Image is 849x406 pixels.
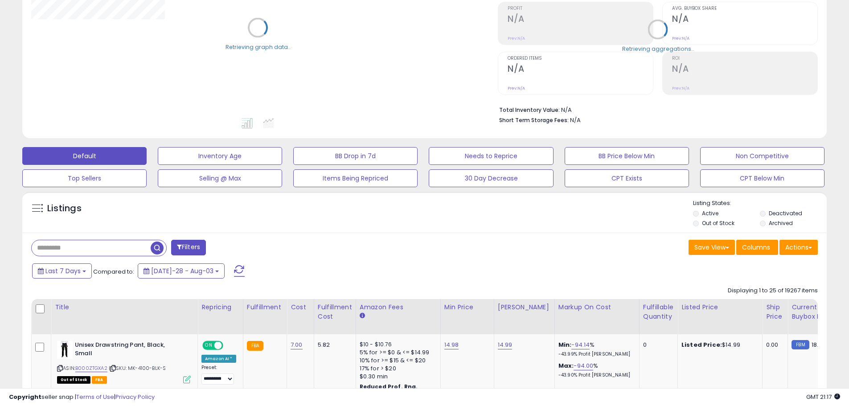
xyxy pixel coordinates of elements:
[360,357,434,365] div: 10% for >= $15 & <= $20
[700,147,824,165] button: Non Competitive
[9,393,41,401] strong: Copyright
[32,263,92,279] button: Last 7 Days
[769,219,793,227] label: Archived
[766,341,781,349] div: 0.00
[203,342,214,349] span: ON
[151,267,213,275] span: [DATE]-28 - Aug-03
[22,147,147,165] button: Default
[158,147,282,165] button: Inventory Age
[318,341,349,349] div: 5.82
[792,303,837,321] div: Current Buybox Price
[360,349,434,357] div: 5% for >= $0 & <= $14.99
[702,209,718,217] label: Active
[681,341,755,349] div: $14.99
[201,355,236,363] div: Amazon AI *
[226,43,291,51] div: Retrieving graph data..
[291,340,303,349] a: 7.00
[558,361,574,370] b: Max:
[115,393,155,401] a: Privacy Policy
[498,340,513,349] a: 14.99
[700,169,824,187] button: CPT Below Min
[293,147,418,165] button: BB Drop in 7d
[812,340,825,349] span: 18.57
[689,240,735,255] button: Save View
[57,341,73,359] img: 311Y+giIQkL._SL40_.jpg
[201,303,239,312] div: Repricing
[360,341,434,349] div: $10 - $10.76
[293,169,418,187] button: Items Being Repriced
[75,341,183,360] b: Unisex Drawstring Pant, Black, Small
[766,303,784,321] div: Ship Price
[681,340,722,349] b: Listed Price:
[291,303,310,312] div: Cost
[728,287,818,295] div: Displaying 1 to 25 of 19267 items
[444,340,459,349] a: 14.98
[55,303,194,312] div: Title
[498,303,551,312] div: [PERSON_NAME]
[792,340,809,349] small: FBM
[57,376,90,384] span: All listings that are currently out of stock and unavailable for purchase on Amazon
[429,169,553,187] button: 30 Day Decrease
[138,263,225,279] button: [DATE]-28 - Aug-03
[558,362,632,378] div: %
[76,393,114,401] a: Terms of Use
[247,341,263,351] small: FBA
[201,365,236,385] div: Preset:
[75,365,107,372] a: B000ZTGXA2
[558,351,632,357] p: -43.99% Profit [PERSON_NAME]
[558,303,636,312] div: Markup on Cost
[9,393,155,402] div: seller snap | |
[47,202,82,215] h5: Listings
[681,303,759,312] div: Listed Price
[702,219,734,227] label: Out of Stock
[779,240,818,255] button: Actions
[93,267,134,276] span: Compared to:
[693,199,827,208] p: Listing States:
[45,267,81,275] span: Last 7 Days
[222,342,236,349] span: OFF
[769,209,802,217] label: Deactivated
[742,243,770,252] span: Columns
[806,393,840,401] span: 2025-08-11 21:17 GMT
[643,303,674,321] div: Fulfillable Quantity
[92,376,107,384] span: FBA
[554,299,639,334] th: The percentage added to the cost of goods (COGS) that forms the calculator for Min & Max prices.
[622,45,694,53] div: Retrieving aggregations..
[360,312,365,320] small: Amazon Fees.
[565,147,689,165] button: BB Price Below Min
[158,169,282,187] button: Selling @ Max
[171,240,206,255] button: Filters
[318,303,352,321] div: Fulfillment Cost
[558,341,632,357] div: %
[571,340,590,349] a: -94.14
[109,365,166,372] span: | SKU: MK-4100-BLK-S
[360,303,437,312] div: Amazon Fees
[247,303,283,312] div: Fulfillment
[360,365,434,373] div: 17% for > $20
[22,169,147,187] button: Top Sellers
[565,169,689,187] button: CPT Exists
[643,341,671,349] div: 0
[574,361,593,370] a: -94.00
[444,303,490,312] div: Min Price
[57,341,191,382] div: ASIN:
[360,373,434,381] div: $0.30 min
[558,372,632,378] p: -43.90% Profit [PERSON_NAME]
[558,340,572,349] b: Min:
[429,147,553,165] button: Needs to Reprice
[736,240,778,255] button: Columns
